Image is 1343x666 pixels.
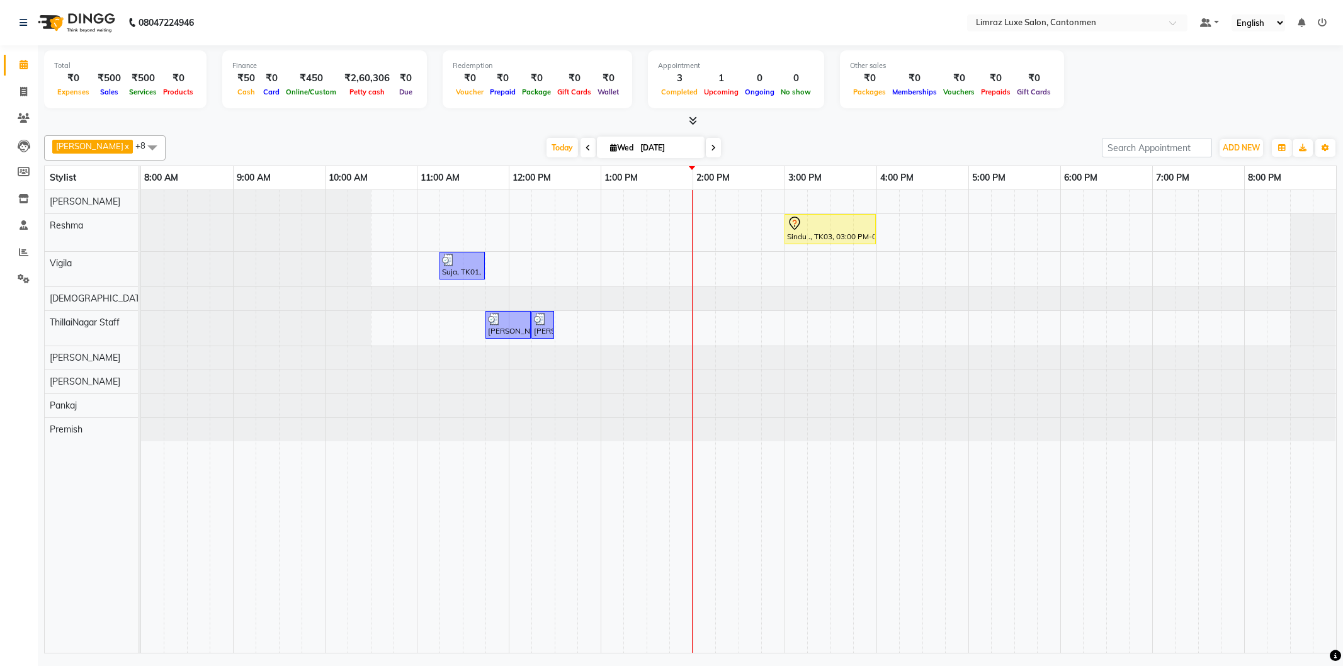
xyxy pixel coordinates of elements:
[54,60,196,71] div: Total
[50,196,120,207] span: [PERSON_NAME]
[487,87,519,96] span: Prepaid
[487,71,519,86] div: ₹0
[260,71,283,86] div: ₹0
[940,71,978,86] div: ₹0
[54,87,93,96] span: Expenses
[1014,71,1054,86] div: ₹0
[139,5,194,40] b: 08047224946
[50,352,120,363] span: [PERSON_NAME]
[417,169,463,187] a: 11:00 AM
[50,424,82,435] span: Premish
[519,71,554,86] div: ₹0
[978,87,1014,96] span: Prepaids
[50,257,72,269] span: Vigila
[123,141,129,151] a: x
[701,71,742,86] div: 1
[637,138,700,157] input: 2025-09-03
[658,87,701,96] span: Completed
[701,87,742,96] span: Upcoming
[594,71,622,86] div: ₹0
[969,169,1009,187] a: 5:00 PM
[850,87,889,96] span: Packages
[141,169,181,187] a: 8:00 AM
[1014,87,1054,96] span: Gift Cards
[594,87,622,96] span: Wallet
[160,87,196,96] span: Products
[978,71,1014,86] div: ₹0
[135,140,155,150] span: +8
[97,87,122,96] span: Sales
[441,254,484,278] div: Suja, TK01, 11:15 AM-11:45 AM, Threading - Eyebrows
[326,169,371,187] a: 10:00 AM
[554,71,594,86] div: ₹0
[283,71,339,86] div: ₹450
[93,71,126,86] div: ₹500
[232,60,417,71] div: Finance
[509,169,554,187] a: 12:00 PM
[32,5,118,40] img: logo
[160,71,196,86] div: ₹0
[50,172,76,183] span: Stylist
[742,71,778,86] div: 0
[126,71,160,86] div: ₹500
[487,313,530,337] div: [PERSON_NAME] ., TK02, 11:45 AM-12:15 PM, Styling - Top (Men)
[658,71,701,86] div: 3
[1102,138,1212,157] input: Search Appointment
[742,87,778,96] span: Ongoing
[50,400,77,411] span: Pankaj
[850,60,1054,71] div: Other sales
[889,71,940,86] div: ₹0
[1220,139,1263,157] button: ADD NEW
[339,71,395,86] div: ₹2,60,306
[50,376,120,387] span: [PERSON_NAME]
[395,71,417,86] div: ₹0
[396,87,416,96] span: Due
[50,293,148,304] span: [DEMOGRAPHIC_DATA]
[519,87,554,96] span: Package
[1245,169,1284,187] a: 8:00 PM
[232,71,260,86] div: ₹50
[786,216,875,242] div: Sindu ., TK03, 03:00 PM-04:00 PM, Gel Polish - Gel Polish
[547,138,578,157] span: Today
[940,87,978,96] span: Vouchers
[1223,143,1260,152] span: ADD NEW
[283,87,339,96] span: Online/Custom
[234,87,258,96] span: Cash
[607,143,637,152] span: Wed
[453,71,487,86] div: ₹0
[601,169,641,187] a: 1:00 PM
[778,71,814,86] div: 0
[889,87,940,96] span: Memberships
[50,317,120,328] span: ThillaiNagar Staff
[56,141,123,151] span: [PERSON_NAME]
[50,220,83,231] span: Reshma
[126,87,160,96] span: Services
[453,60,622,71] div: Redemption
[260,87,283,96] span: Card
[54,71,93,86] div: ₹0
[693,169,733,187] a: 2:00 PM
[533,313,553,337] div: [PERSON_NAME] ., TK02, 12:15 PM-12:30 PM, Styling - [PERSON_NAME] Trim
[554,87,594,96] span: Gift Cards
[877,169,917,187] a: 4:00 PM
[850,71,889,86] div: ₹0
[778,87,814,96] span: No show
[658,60,814,71] div: Appointment
[1153,169,1193,187] a: 7:00 PM
[346,87,388,96] span: Petty cash
[453,87,487,96] span: Voucher
[1061,169,1101,187] a: 6:00 PM
[234,169,274,187] a: 9:00 AM
[785,169,825,187] a: 3:00 PM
